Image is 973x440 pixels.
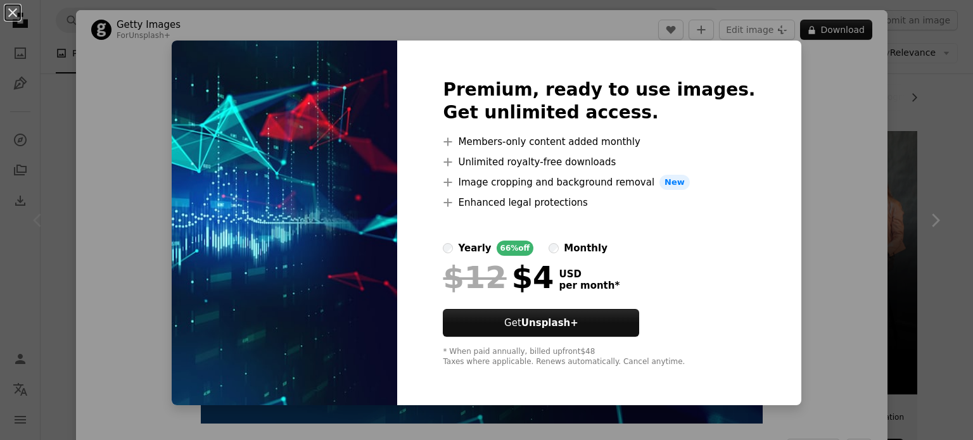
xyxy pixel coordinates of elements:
[443,347,755,367] div: * When paid annually, billed upfront $48 Taxes where applicable. Renews automatically. Cancel any...
[559,268,620,280] span: USD
[443,79,755,124] h2: Premium, ready to use images. Get unlimited access.
[549,243,559,253] input: monthly
[497,241,534,256] div: 66% off
[443,175,755,190] li: Image cropping and background removal
[458,241,491,256] div: yearly
[443,195,755,210] li: Enhanced legal protections
[172,41,397,405] img: premium_photo-1661964187664-e26f70e1a224
[443,134,755,149] li: Members-only content added monthly
[443,154,755,170] li: Unlimited royalty-free downloads
[564,241,607,256] div: monthly
[443,309,639,337] button: GetUnsplash+
[559,280,620,291] span: per month *
[659,175,690,190] span: New
[443,261,554,294] div: $4
[443,261,506,294] span: $12
[443,243,453,253] input: yearly66%off
[521,317,578,329] strong: Unsplash+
